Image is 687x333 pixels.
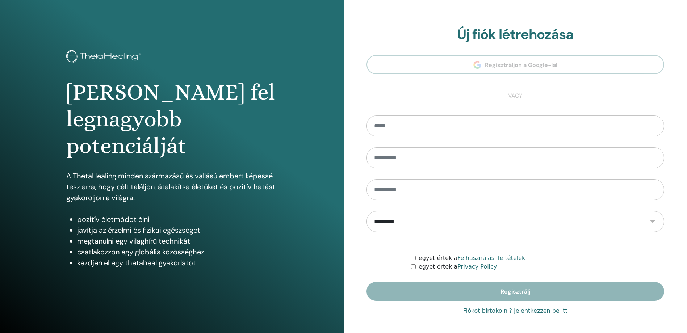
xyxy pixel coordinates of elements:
a: Fiókot birtokolni? Jelentkezzen be itt [463,307,567,315]
p: A ThetaHealing minden származású és vallású embert képessé tesz arra, hogy célt találjon, átalakí... [66,170,277,203]
li: csatlakozzon egy globális közösséghez [77,246,277,257]
a: Felhasználási feltételek [457,254,525,261]
li: kezdjen el egy thetaheal gyakorlatot [77,257,277,268]
h2: Új fiók létrehozása [366,26,665,43]
label: egyet értek a [419,262,497,271]
a: Privacy Policy [457,263,497,270]
li: pozitív életmódot élni [77,214,277,225]
label: egyet értek a [419,254,525,262]
li: megtanulni egy világhírű technikát [77,236,277,246]
h1: [PERSON_NAME] fel legnagyobb potenciálját [66,79,277,160]
li: javítja az érzelmi és fizikai egészséget [77,225,277,236]
span: vagy [504,92,526,100]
